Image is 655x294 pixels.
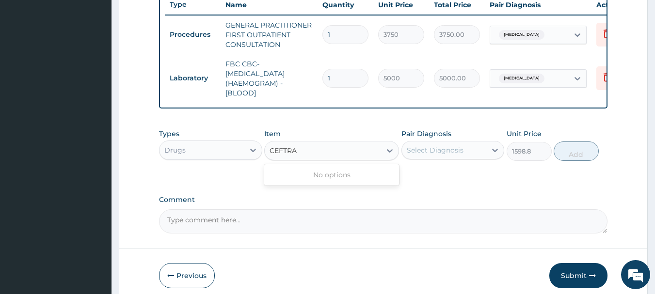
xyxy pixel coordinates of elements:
[401,129,451,139] label: Pair Diagnosis
[221,15,318,54] td: GENERAL PRACTITIONER FIRST OUTPATIENT CONSULTATION
[264,129,281,139] label: Item
[499,30,544,40] span: [MEDICAL_DATA]
[221,54,318,103] td: FBC CBC-[MEDICAL_DATA] (HAEMOGRAM) - [BLOOD]
[159,130,179,138] label: Types
[165,69,221,87] td: Laboratory
[164,145,186,155] div: Drugs
[499,74,544,83] span: [MEDICAL_DATA]
[159,263,215,288] button: Previous
[159,196,608,204] label: Comment
[264,166,399,184] div: No options
[554,141,599,161] button: Add
[18,48,39,73] img: d_794563401_company_1708531726252_794563401
[56,86,134,184] span: We're online!
[549,263,607,288] button: Submit
[165,26,221,44] td: Procedures
[5,193,185,227] textarea: Type your message and hit 'Enter'
[159,5,182,28] div: Minimize live chat window
[507,129,542,139] label: Unit Price
[50,54,163,67] div: Chat with us now
[407,145,463,155] div: Select Diagnosis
